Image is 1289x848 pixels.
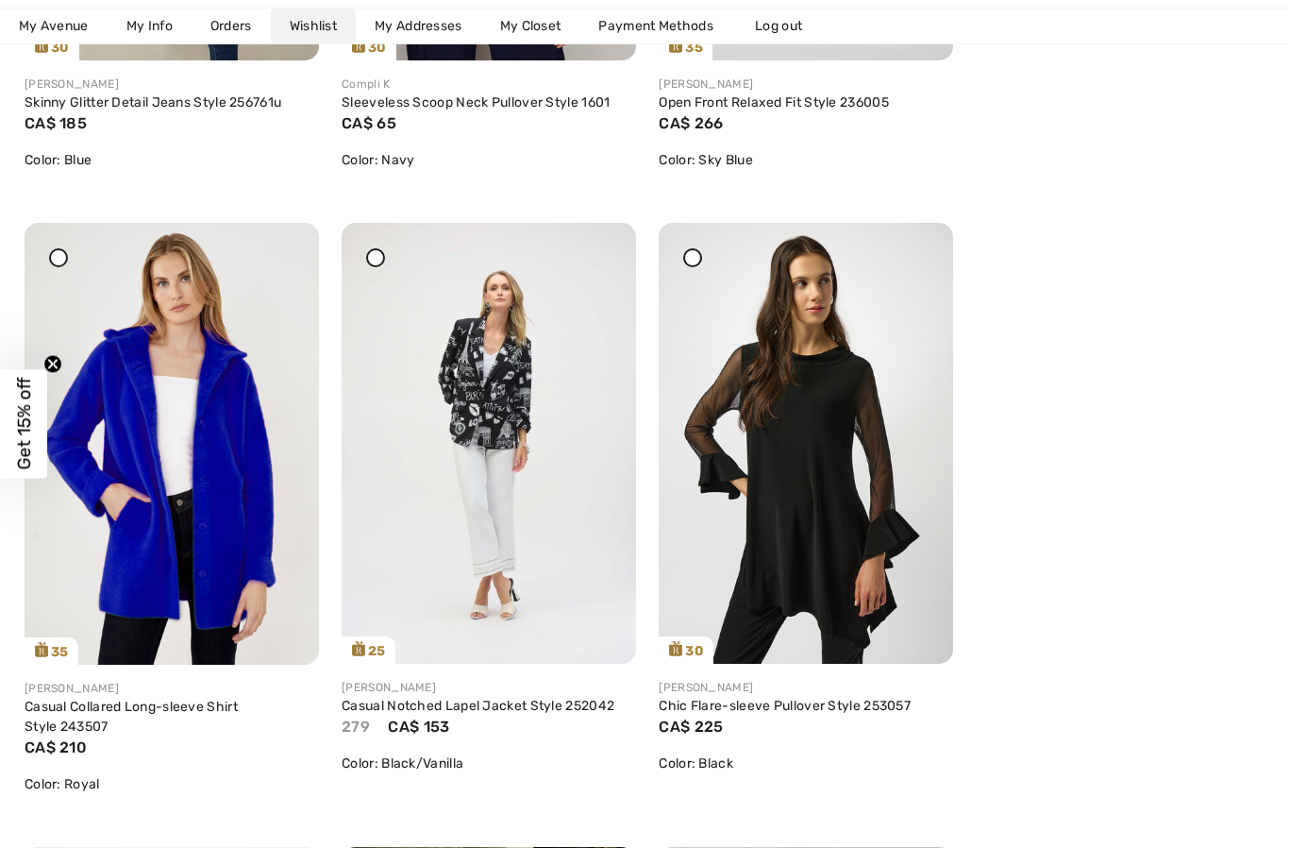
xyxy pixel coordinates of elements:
a: Wishlist [271,8,356,43]
span: CA$ 266 [659,114,723,132]
div: [PERSON_NAME] [659,679,953,696]
a: My Closet [481,8,580,43]
img: frank-lyman-jackets-blazers-fuchsia_243507a_1_f505_search.jpg [25,223,319,665]
button: Close teaser [43,355,62,374]
span: Get 15% off [13,378,35,470]
div: Color: Sky Blue [659,150,953,170]
a: 35 [25,223,319,665]
a: Skinny Glitter Detail Jeans Style 256761u [25,94,281,110]
img: joseph-ribkoff-jackets-blazers-black-vanilla_252042_1_517e_search.jpg [342,223,636,665]
div: Color: Royal [25,774,319,794]
a: My Addresses [356,8,481,43]
a: My Info [108,8,192,43]
a: 25 [342,223,636,665]
span: CA$ 225 [659,718,723,736]
span: 279 [342,718,370,736]
a: Sleeveless Scoop Neck Pullover Style 1601 [342,94,610,110]
span: CA$ 185 [25,114,87,132]
img: joseph-ribkoff-dresses-jumpsuits-black_253057_4_d746_search.jpg [659,223,953,665]
div: [PERSON_NAME] [25,680,319,697]
a: Chic Flare-sleeve Pullover Style 253057 [659,698,911,714]
div: Color: Blue [25,150,319,170]
div: Color: Black [659,754,953,773]
div: [PERSON_NAME] [342,679,636,696]
a: Log out [736,8,840,43]
div: Color: Black/Vanilla [342,754,636,773]
span: CA$ 210 [25,738,87,756]
a: Orders [192,8,271,43]
span: My Avenue [19,16,89,36]
a: 30 [659,223,953,665]
a: Payment Methods [579,8,732,43]
span: CA$ 65 [342,114,396,132]
span: CA$ 153 [388,718,449,736]
div: [PERSON_NAME] [659,76,953,93]
a: Casual Notched Lapel Jacket Style 252042 [342,698,614,714]
div: Compli K [342,76,636,93]
a: Casual Collared Long-sleeve Shirt Style 243507 [25,699,238,735]
div: Color: Navy [342,150,636,170]
a: Open Front Relaxed Fit Style 236005 [659,94,889,110]
div: [PERSON_NAME] [25,76,319,93]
